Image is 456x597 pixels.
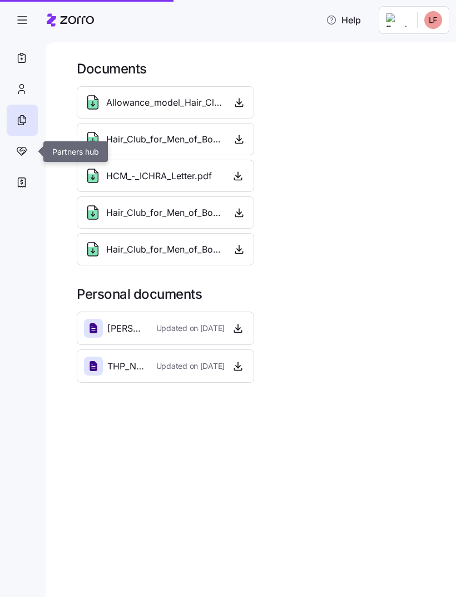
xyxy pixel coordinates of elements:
[156,323,225,334] span: Updated on [DATE]
[107,322,147,335] span: [PERSON_NAME]%2C_Gian_termination_of_health_insurance_.pdf
[386,13,408,27] img: Employer logo
[107,359,147,373] span: THP_Non-_Group_enrollment_form_CLTD.pdf
[106,132,222,146] span: Hair_Club_for_Men_of_Boston%2C_LTD_-_ICHRA_Plan_Doc_-_2024.pdf
[77,285,440,303] h1: Personal documents
[106,206,222,220] span: Hair_Club_for_Men_of_Boston_-_Allowance_Model_-_2025.pdf
[77,60,440,77] h1: Documents
[106,243,222,256] span: Hair_Club_for_Men_of_Boston%2C_LTD_-_Notice_-_2025.pdf
[317,9,370,31] button: Help
[106,169,212,183] span: HCM_-_ICHRA_Letter.pdf
[326,13,361,27] span: Help
[156,361,225,372] span: Updated on [DATE]
[106,96,222,110] span: Allowance_model_Hair_Club_for_Men.pdf
[424,11,442,29] img: bb9624ff15ae536fe5da0a1d915c409a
